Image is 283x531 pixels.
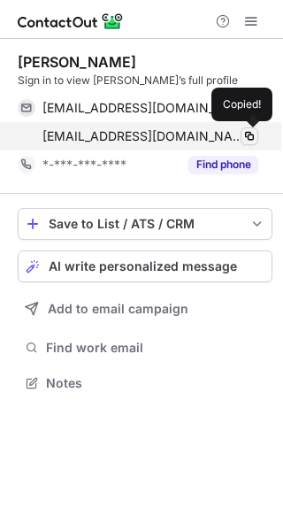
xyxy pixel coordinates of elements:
span: Notes [46,375,265,391]
span: AI write personalized message [49,259,237,273]
button: AI write personalized message [18,250,272,282]
span: [EMAIL_ADDRESS][DOMAIN_NAME] [42,100,245,116]
img: ContactOut v5.3.10 [18,11,124,32]
span: Add to email campaign [48,302,188,316]
button: Find work email [18,335,272,360]
span: Find work email [46,340,265,356]
div: Save to List / ATS / CRM [49,217,241,231]
div: [PERSON_NAME] [18,53,136,71]
span: [EMAIL_ADDRESS][DOMAIN_NAME] [42,128,245,144]
button: Notes [18,371,272,396]
button: Reveal Button [188,156,258,173]
div: Sign in to view [PERSON_NAME]’s full profile [18,73,272,88]
button: Add to email campaign [18,293,272,325]
button: save-profile-one-click [18,208,272,240]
